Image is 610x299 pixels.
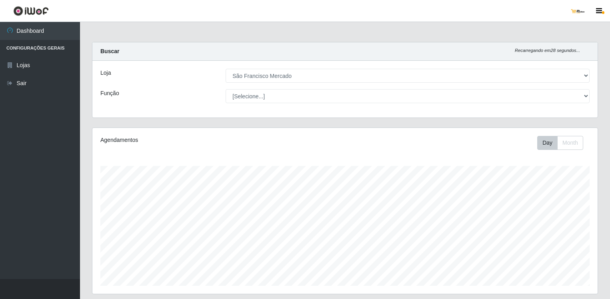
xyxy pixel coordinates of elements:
[100,136,297,144] div: Agendamentos
[537,136,583,150] div: First group
[557,136,583,150] button: Month
[100,89,119,98] label: Função
[13,6,49,16] img: CoreUI Logo
[515,48,580,53] i: Recarregando em 28 segundos...
[537,136,558,150] button: Day
[100,48,119,54] strong: Buscar
[100,69,111,77] label: Loja
[537,136,590,150] div: Toolbar with button groups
